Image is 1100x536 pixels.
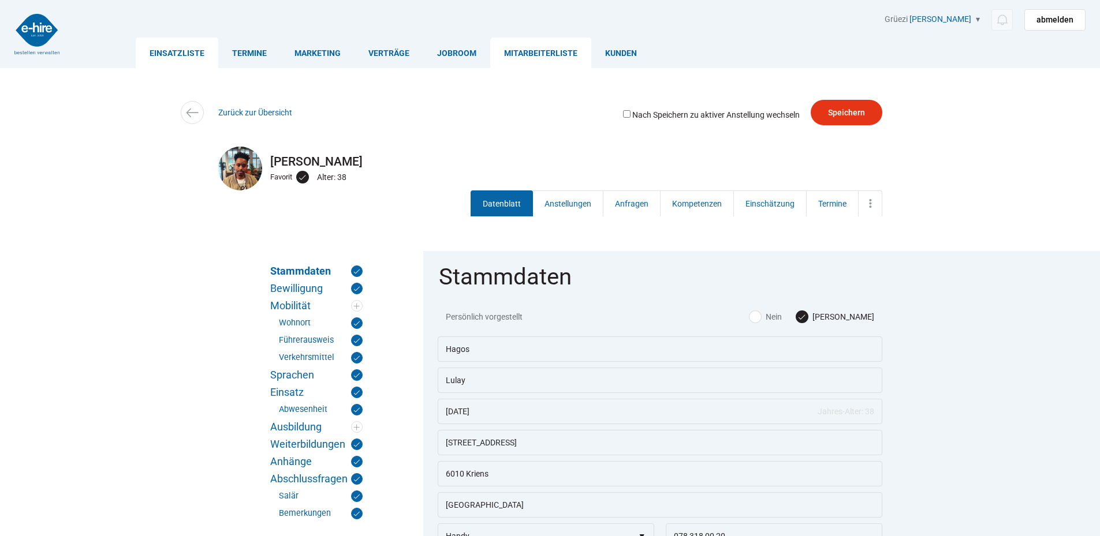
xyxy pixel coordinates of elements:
h2: [PERSON_NAME] [218,155,882,168]
label: [PERSON_NAME] [796,311,874,323]
img: logo2.png [14,14,59,54]
a: Anfragen [603,190,661,216]
legend: Stammdaten [438,265,885,303]
a: Verkehrsmittel [279,352,363,363]
a: Kompetenzen [660,190,734,216]
input: Nach Speichern zu aktiver Anstellung wechseln [623,110,631,118]
a: Anhänge [270,456,363,467]
a: Weiterbildungen [270,438,363,450]
a: [PERSON_NAME] [909,14,971,24]
input: PLZ/Ort [438,461,882,486]
span: Persönlich vorgestellt [446,311,587,323]
label: Nach Speichern zu aktiver Anstellung wechseln [621,108,800,119]
a: Sprachen [270,369,363,381]
img: Z [218,147,262,190]
input: Speichern [811,100,882,125]
a: Verträge [355,38,423,68]
a: Zurück zur Übersicht [218,108,292,117]
a: Wohnort [279,317,363,329]
a: Stammdaten [270,265,363,277]
input: Nachname [438,368,882,393]
a: Salär [279,490,363,502]
input: Geburtsdatum [438,399,882,424]
div: Alter: 38 [317,170,349,185]
a: Bemerkungen [279,508,363,519]
a: Marketing [281,38,355,68]
a: Abwesenheit [279,404,363,415]
input: Strasse / CO. Adresse [438,430,882,455]
a: Jobroom [423,38,490,68]
a: Einschätzung [733,190,807,216]
img: icon-notification.svg [995,13,1009,27]
input: Land [438,492,882,518]
a: Mobilität [270,300,363,312]
a: Einsatzliste [136,38,218,68]
a: Termine [806,190,859,216]
a: Ausbildung [270,421,363,433]
a: Abschlussfragen [270,473,363,485]
a: Bewilligung [270,283,363,294]
a: Termine [218,38,281,68]
a: Datenblatt [471,190,533,216]
label: Nein [750,311,782,323]
a: Führerausweis [279,335,363,346]
a: Einsatz [270,387,363,398]
div: Grüezi [885,14,1086,31]
img: icon-arrow-left.svg [184,104,200,121]
a: Mitarbeiterliste [490,38,591,68]
input: Vorname [438,336,882,362]
a: Kunden [591,38,651,68]
a: Anstellungen [532,190,603,216]
a: abmelden [1024,9,1086,31]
